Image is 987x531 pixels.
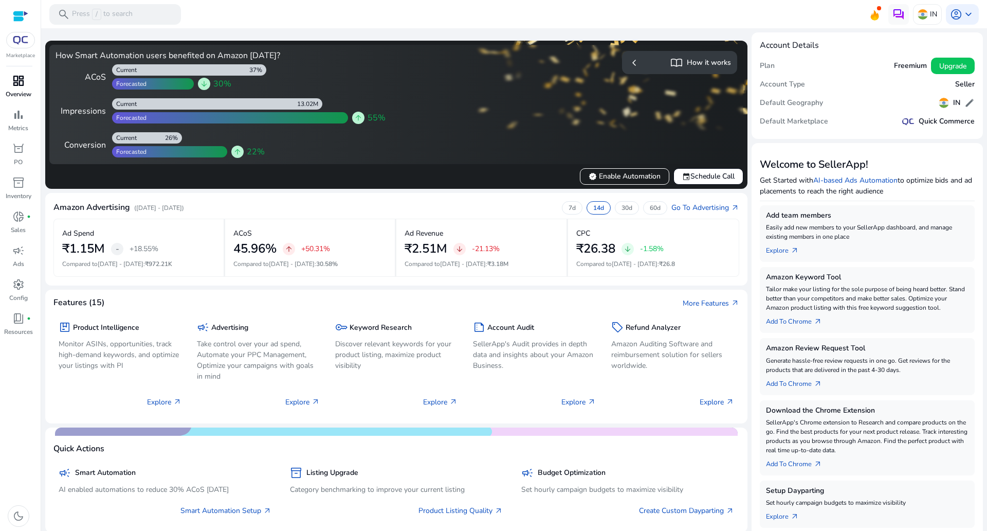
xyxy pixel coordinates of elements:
span: [DATE] - [DATE] [269,260,315,268]
span: campaign [59,467,71,479]
a: Go To Advertisingarrow_outward [671,202,739,213]
p: SellerApp's Chrome extension to Research and compare products on the go. Find the best products f... [766,418,968,455]
h4: Features (15) [53,298,104,308]
p: Explore [147,397,181,408]
p: Generate hassle-free review requests in one go. Get reviews for the products that are delivered i... [766,356,968,375]
span: - [116,243,119,255]
p: SellerApp's Audit provides in depth data and insights about your Amazon Business. [473,339,596,371]
span: search [58,8,70,21]
p: Tailor make your listing for the sole purpose of being heard better. Stand better than your compe... [766,285,968,312]
a: Add To Chrome [766,312,830,327]
span: 30.58% [316,260,338,268]
span: campaign [12,244,25,257]
span: arrow_outward [449,398,458,406]
p: -21.13% [472,245,500,253]
a: Explorearrow_outward [766,507,807,522]
p: Ads [13,259,24,269]
h5: How it works [687,59,731,67]
p: +18.55% [130,245,158,253]
div: Forecasted [112,148,147,156]
h5: Advertising [211,324,248,332]
span: arrow_outward [263,507,271,515]
div: Current [112,100,137,108]
span: arrow_outward [726,507,734,515]
span: arrow_outward [588,398,596,406]
span: arrow_outward [312,398,320,406]
div: 26% [165,134,182,142]
span: [DATE] - [DATE] [98,260,143,268]
div: Impressions [56,105,106,117]
h2: ₹2.51M [405,241,447,256]
span: keyboard_arrow_down [962,8,975,21]
span: arrow_upward [233,148,242,156]
span: key [335,321,348,333]
div: ACoS [56,71,106,83]
a: Product Listing Quality [418,505,503,516]
span: Upgrade [939,61,966,72]
p: Ad Revenue [405,228,443,239]
p: 14d [593,204,604,212]
a: Smart Automation Setup [180,505,271,516]
p: 30d [622,204,632,212]
p: Monitor ASINs, opportunities, track high-demand keywords, and optimize your listings with PI [59,339,181,371]
span: arrow_outward [814,380,822,388]
h2: ₹1.15M [62,241,105,256]
span: arrow_outward [791,512,799,521]
p: Compared to : [62,259,215,269]
p: ACoS [233,228,252,239]
p: Config [9,293,28,303]
h5: Default Geography [760,99,823,108]
p: Explore [700,397,734,408]
span: dark_mode [12,510,25,522]
a: AI-based Ads Automation [813,175,898,185]
h5: Smart Automation [75,469,136,477]
img: in.svg [918,9,928,20]
span: bar_chart [12,109,25,121]
p: IN [930,5,937,23]
p: Compared to : [576,259,731,269]
button: eventSchedule Call [673,168,743,185]
p: Easily add new members to your SellerApp dashboard, and manage existing members in one place [766,223,968,241]
div: Forecasted [112,80,147,88]
h5: Quick Commerce [919,117,975,126]
h4: How Smart Automation users benefited on Amazon [DATE]? [56,51,392,61]
h4: Quick Actions [53,444,104,454]
span: sell [611,321,624,333]
img: in.svg [939,98,949,108]
span: fiber_manual_record [27,215,31,219]
p: Set hourly campaign budgets to maximize visibility [766,498,968,507]
span: / [92,9,101,20]
span: 22% [247,146,265,158]
p: Discover relevant keywords for your product listing, maximize product visibility [335,339,458,371]
a: Add To Chrome [766,375,830,389]
button: verifiedEnable Automation [580,168,669,185]
span: arrow_downward [200,80,208,88]
p: Resources [4,327,33,337]
span: fiber_manual_record [27,316,31,321]
button: Upgrade [931,58,975,74]
h2: ₹26.38 [576,241,615,256]
p: ([DATE] - [DATE]) [134,203,184,213]
a: More Featuresarrow_outward [683,298,739,309]
div: 13.02M [297,100,322,108]
span: arrow_outward [731,204,739,212]
h5: Budget Optimization [538,469,606,477]
p: -1.58% [640,245,664,253]
p: 60d [650,204,661,212]
span: arrow_downward [624,245,632,253]
span: donut_small [12,210,25,223]
span: ₹3.18M [487,260,508,268]
span: edit [964,98,975,108]
p: Amazon Auditing Software and reimbursement solution for sellers worldwide. [611,339,734,371]
h5: Setup Dayparting [766,487,968,495]
h5: Amazon Review Request Tool [766,344,968,353]
p: +50.31% [301,245,330,253]
h4: Account Details [760,41,819,50]
p: AI enabled automations to reduce 30% ACoS [DATE] [59,484,271,495]
span: arrow_outward [173,398,181,406]
span: campaign [521,467,534,479]
span: chevron_left [628,57,641,69]
span: arrow_outward [791,246,799,255]
span: book_4 [12,312,25,325]
span: orders [12,143,25,155]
